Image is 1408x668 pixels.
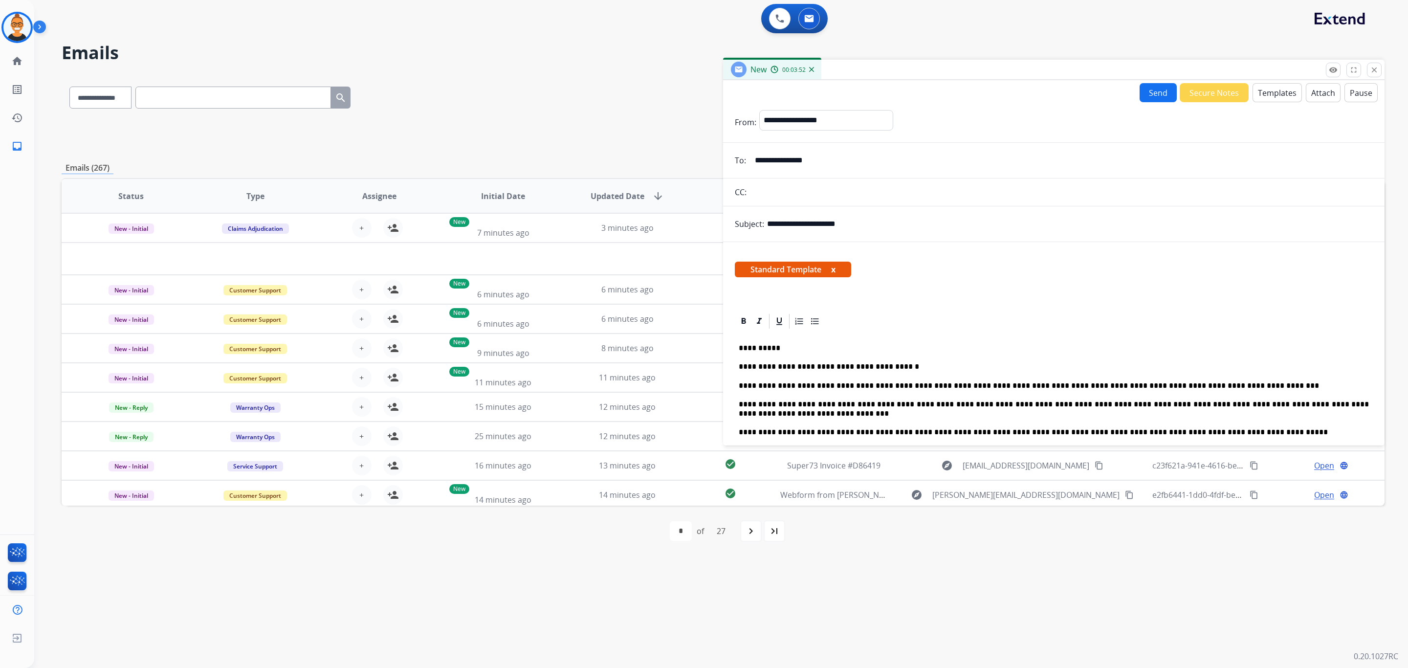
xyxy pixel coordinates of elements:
button: + [352,280,372,299]
span: 11 minutes ago [475,377,531,388]
span: New - Reply [109,402,154,413]
span: + [359,430,364,442]
span: c23f621a-941e-4616-be85-baff4c2e5165 [1152,460,1298,471]
span: 6 minutes ago [477,318,529,329]
span: Status [118,190,144,202]
button: Pause [1344,83,1378,102]
mat-icon: content_copy [1095,461,1103,470]
span: Customer Support [223,344,287,354]
span: 12 minutes ago [599,401,656,412]
mat-icon: person_add [387,430,399,442]
mat-icon: person_add [387,284,399,295]
p: 0.20.1027RC [1354,650,1398,662]
mat-icon: person_add [387,489,399,501]
span: + [359,222,364,234]
span: Updated Date [591,190,644,202]
p: From: [735,116,756,128]
span: 12 minutes ago [599,431,656,442]
span: Service Support [227,461,283,471]
button: + [352,368,372,387]
span: New [750,64,767,75]
button: + [352,397,372,417]
button: + [352,309,372,329]
p: Emails (267) [62,162,113,174]
span: + [359,372,364,383]
div: Bold [736,314,751,329]
mat-icon: home [11,55,23,67]
span: Customer Support [223,373,287,383]
span: 25 minutes ago [475,431,531,442]
button: Templates [1253,83,1302,102]
mat-icon: last_page [769,525,780,537]
span: Webform from [PERSON_NAME][EMAIL_ADDRESS][DOMAIN_NAME] on [DATE] [780,490,1062,500]
span: Warranty Ops [230,402,281,413]
span: New - Initial [109,490,154,501]
span: Customer Support [223,285,287,295]
span: 00:03:52 [782,66,806,74]
div: 27 [709,521,733,541]
p: New [449,279,469,289]
p: Subject: [735,218,764,230]
mat-icon: inbox [11,140,23,152]
mat-icon: explore [911,489,923,501]
span: + [359,489,364,501]
span: 7 minutes ago [477,227,529,238]
span: 14 minutes ago [475,494,531,505]
span: Type [246,190,264,202]
span: Warranty Ops [230,432,281,442]
mat-icon: person_add [387,460,399,471]
mat-icon: check_circle [725,458,736,470]
span: New - Initial [109,223,154,234]
mat-icon: fullscreen [1349,66,1358,74]
mat-icon: content_copy [1250,490,1258,499]
span: + [359,284,364,295]
mat-icon: content_copy [1250,461,1258,470]
div: Italic [752,314,767,329]
mat-icon: search [335,92,347,104]
span: 8 minutes ago [601,343,654,354]
button: + [352,426,372,446]
mat-icon: content_copy [1125,490,1134,499]
button: + [352,485,372,505]
span: New - Initial [109,344,154,354]
span: [EMAIL_ADDRESS][DOMAIN_NAME] [963,460,1089,471]
p: New [449,367,469,377]
mat-icon: person_add [387,372,399,383]
div: of [697,525,704,537]
mat-icon: person_add [387,222,399,234]
span: + [359,401,364,413]
span: 9 minutes ago [477,348,529,358]
span: New - Initial [109,285,154,295]
p: New [449,484,469,494]
span: Assignee [362,190,396,202]
span: Customer Support [223,490,287,501]
mat-icon: person_add [387,342,399,354]
button: Secure Notes [1180,83,1249,102]
div: Ordered List [792,314,807,329]
span: Super73 Invoice #D86419 [787,460,880,471]
img: avatar [3,14,31,41]
mat-icon: check_circle [725,488,736,499]
button: + [352,456,372,475]
button: x [831,264,836,275]
span: 15 minutes ago [475,401,531,412]
p: New [449,217,469,227]
span: 14 minutes ago [599,490,656,500]
span: [PERSON_NAME][EMAIL_ADDRESS][DOMAIN_NAME] [932,489,1120,501]
span: 3 minutes ago [601,223,654,233]
button: + [352,338,372,358]
mat-icon: arrow_downward [652,190,664,202]
mat-icon: person_add [387,401,399,413]
p: CC: [735,186,747,198]
span: + [359,313,364,325]
button: Send [1140,83,1177,102]
span: New - Reply [109,432,154,442]
mat-icon: person_add [387,313,399,325]
span: 6 minutes ago [601,313,654,324]
div: Bullet List [808,314,822,329]
mat-icon: history [11,112,23,124]
mat-icon: remove_red_eye [1329,66,1338,74]
mat-icon: close [1370,66,1379,74]
p: New [449,337,469,347]
div: Underline [772,314,787,329]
